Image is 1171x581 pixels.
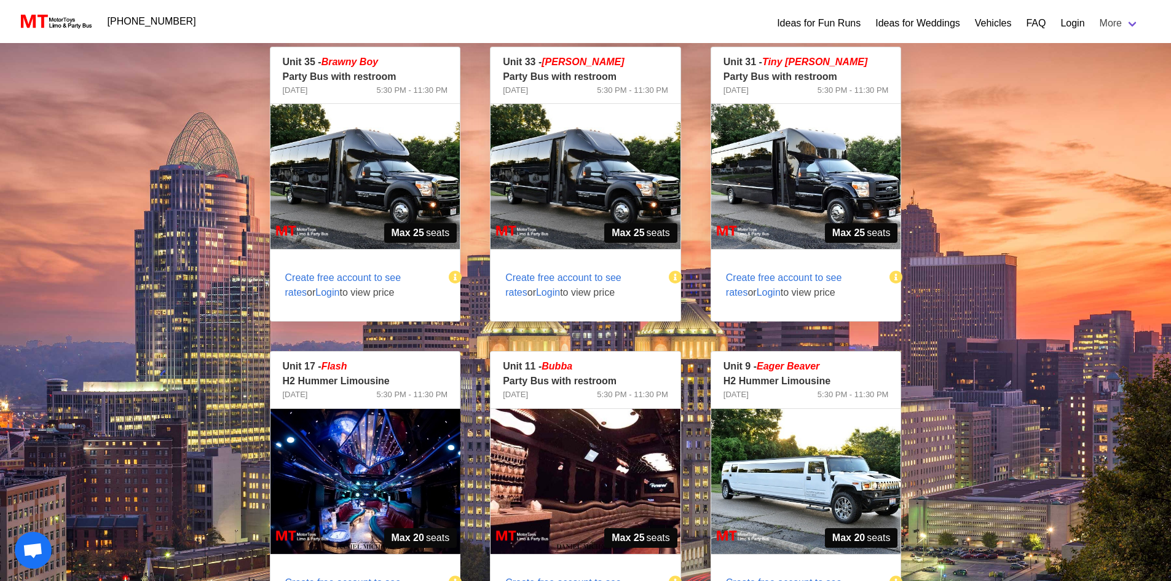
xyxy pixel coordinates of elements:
span: 5:30 PM - 11:30 PM [818,84,889,97]
span: or to view price [491,256,671,315]
strong: Max 25 [832,226,865,240]
p: Unit 9 - [723,359,889,374]
p: Party Bus with restroom [503,374,668,389]
strong: Max 25 [392,226,424,240]
p: Unit 31 - [723,55,889,69]
div: Open chat [15,532,52,569]
strong: Max 25 [612,531,644,545]
a: Ideas for Fun Runs [777,16,861,31]
em: [PERSON_NAME] [542,57,624,67]
span: Create free account to see rates [285,272,401,298]
img: 11%2002.jpg [491,409,680,554]
a: More [1092,11,1146,36]
p: Unit 11 - [503,359,668,374]
span: seats [384,528,457,548]
a: Vehicles [975,16,1012,31]
span: Login [757,287,781,298]
span: 5:30 PM - 11:30 PM [377,84,448,97]
a: Login [1060,16,1084,31]
a: FAQ [1026,16,1046,31]
span: Create free account to see rates [726,272,842,298]
img: 31%2001.jpg [711,104,901,249]
em: Brawny Boy [321,57,378,67]
p: H2 Hummer Limousine [283,374,448,389]
span: 5:30 PM - 11:30 PM [597,84,668,97]
span: [DATE] [283,389,308,401]
span: Create free account to see rates [505,272,621,298]
strong: Max 20 [392,531,424,545]
img: 33%2001.jpg [491,104,680,249]
span: Tiny [PERSON_NAME] [762,57,867,67]
span: [DATE] [503,84,528,97]
p: H2 Hummer Limousine [723,374,889,389]
em: Eager Beaver [757,361,819,371]
p: Unit 33 - [503,55,668,69]
span: [DATE] [723,389,749,401]
span: Login [315,287,339,298]
em: Bubba [542,361,572,371]
span: 5:30 PM - 11:30 PM [377,389,448,401]
span: or to view price [270,256,451,315]
a: Ideas for Weddings [875,16,960,31]
img: 17%2002.jpg [270,409,460,554]
strong: Max 25 [612,226,644,240]
span: 5:30 PM - 11:30 PM [818,389,889,401]
p: Party Bus with restroom [723,69,889,84]
span: seats [384,223,457,243]
span: or to view price [711,256,891,315]
p: Party Bus with restroom [283,69,448,84]
span: Login [536,287,560,298]
img: MotorToys Logo [17,13,93,30]
span: [DATE] [723,84,749,97]
span: seats [825,223,898,243]
p: Unit 35 - [283,55,448,69]
strong: Max 20 [832,531,865,545]
span: [DATE] [503,389,528,401]
p: Unit 17 - [283,359,448,374]
a: [PHONE_NUMBER] [100,9,203,34]
span: seats [825,528,898,548]
img: 09%2001.jpg [711,409,901,554]
span: 5:30 PM - 11:30 PM [597,389,668,401]
em: Flash [321,361,347,371]
p: Party Bus with restroom [503,69,668,84]
span: [DATE] [283,84,308,97]
img: 35%2001.jpg [270,104,460,249]
span: seats [604,223,677,243]
span: seats [604,528,677,548]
